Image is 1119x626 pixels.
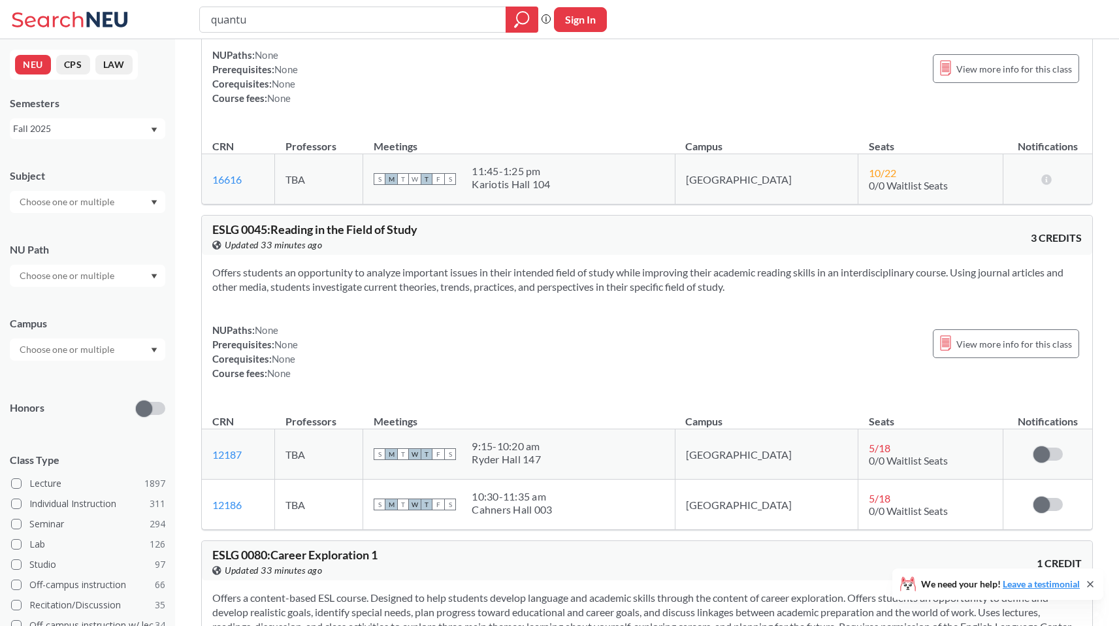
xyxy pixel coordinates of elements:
div: CRN [212,414,234,429]
label: Recitation/Discussion [11,597,165,614]
a: 16616 [212,173,242,186]
div: Semesters [10,96,165,110]
th: Campus [675,126,858,154]
th: Campus [675,401,858,429]
svg: Dropdown arrow [151,127,157,133]
span: S [444,448,456,460]
th: Notifications [1003,126,1092,154]
label: Off-campus instruction [11,576,165,593]
div: 9:15 - 10:20 am [472,440,541,453]
button: LAW [95,55,133,74]
label: Individual Instruction [11,495,165,512]
span: T [397,499,409,510]
svg: magnifying glass [514,10,530,29]
th: Seats [858,401,1003,429]
td: [GEOGRAPHIC_DATA] [675,429,858,480]
span: None [274,338,298,350]
td: TBA [275,480,363,530]
span: 0/0 Waitlist Seats [869,179,948,191]
a: 12187 [212,448,242,461]
span: None [267,367,291,379]
span: None [255,324,278,336]
input: Choose one or multiple [13,342,123,357]
a: 12186 [212,499,242,511]
div: NU Path [10,242,165,257]
span: S [444,499,456,510]
span: 97 [155,557,165,572]
div: magnifying glass [506,7,538,33]
div: 11:45 - 1:25 pm [472,165,550,178]
input: Choose one or multiple [13,194,123,210]
span: Updated 33 minutes ago [225,563,322,578]
label: Seminar [11,516,165,533]
td: TBA [275,429,363,480]
span: M [385,173,397,185]
div: Dropdown arrow [10,265,165,287]
span: 10 / 22 [869,167,896,179]
span: 35 [155,598,165,612]
span: We need your help! [921,580,1080,589]
a: Leave a testimonial [1003,578,1080,589]
span: W [409,173,421,185]
span: M [385,499,397,510]
label: Lab [11,536,165,553]
td: [GEOGRAPHIC_DATA] [675,480,858,530]
th: Professors [275,401,363,429]
input: Class, professor, course number, "phrase" [210,8,496,31]
span: None [272,353,295,365]
span: S [374,448,385,460]
th: Meetings [363,126,675,154]
span: F [432,173,444,185]
span: ESLG 0080 : Career Exploration 1 [212,548,378,562]
button: Sign In [554,7,607,32]
th: Meetings [363,401,675,429]
div: NUPaths: Prerequisites: Corequisites: Course fees: [212,323,298,380]
div: Fall 2025Dropdown arrow [10,118,165,139]
span: S [444,173,456,185]
span: T [397,173,409,185]
span: T [421,499,432,510]
span: S [374,173,385,185]
div: Dropdown arrow [10,338,165,361]
div: Ryder Hall 147 [472,453,541,466]
span: 294 [150,517,165,531]
span: T [421,173,432,185]
span: F [432,499,444,510]
div: 10:30 - 11:35 am [472,490,552,503]
th: Seats [858,126,1003,154]
div: Subject [10,169,165,183]
button: NEU [15,55,51,74]
div: CRN [212,139,234,154]
span: T [397,448,409,460]
span: View more info for this class [956,61,1072,77]
span: T [421,448,432,460]
span: None [255,49,278,61]
span: 5 / 18 [869,492,890,504]
input: Choose one or multiple [13,268,123,284]
div: Dropdown arrow [10,191,165,213]
span: W [409,499,421,510]
span: M [385,448,397,460]
svg: Dropdown arrow [151,200,157,205]
span: 311 [150,497,165,511]
div: NUPaths: Prerequisites: Corequisites: Course fees: [212,48,298,105]
span: ESLG 0045 : Reading in the Field of Study [212,222,417,237]
div: Cahners Hall 003 [472,503,552,516]
svg: Dropdown arrow [151,274,157,279]
svg: Dropdown arrow [151,348,157,353]
section: Offers students an opportunity to analyze important issues in their intended field of study while... [212,265,1082,294]
span: Updated 33 minutes ago [225,238,322,252]
span: 0/0 Waitlist Seats [869,504,948,517]
span: S [374,499,385,510]
span: W [409,448,421,460]
span: Class Type [10,453,165,467]
span: 3 CREDITS [1031,231,1082,245]
span: F [432,448,444,460]
td: TBA [275,154,363,205]
span: 126 [150,537,165,552]
span: View more info for this class [956,336,1072,352]
span: None [267,92,291,104]
span: 5 / 18 [869,442,890,454]
span: 0/0 Waitlist Seats [869,454,948,467]
th: Notifications [1003,401,1092,429]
